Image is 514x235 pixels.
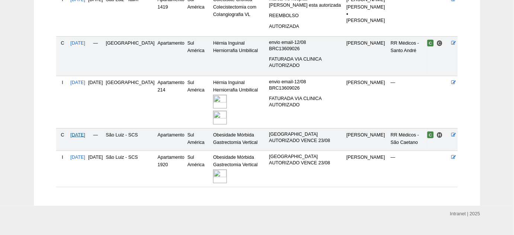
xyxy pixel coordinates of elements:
td: Sul América [186,128,212,151]
div: I [58,154,67,161]
span: Confirmada [427,40,434,46]
td: Sul América [186,151,212,187]
p: FATURADA VIA CLINICA AUTORIZADO [269,96,344,108]
p: envio email-12/08 BRC13609026 [269,39,344,52]
td: — [87,36,105,76]
td: — [389,76,426,128]
td: — [87,128,105,151]
td: Obesidade Mórbida Gastrectomia Vertical [212,128,267,151]
td: Sul América [186,36,212,76]
div: Intranet | 2025 [450,210,480,218]
div: [PERSON_NAME] [347,3,388,11]
p: FATURADA VIA CLINICA AUTORIZADO [269,56,344,69]
div: I [58,79,67,86]
td: — [389,151,426,187]
p: REEMBOLSO [269,13,344,19]
td: Obesidade Mórbida Gastrectomia Vertical [212,151,267,187]
span: [DATE] [88,155,103,160]
td: Sul América [186,76,212,128]
span: Hospital [437,132,443,138]
td: [GEOGRAPHIC_DATA] [105,76,156,128]
td: Apartamento 1920 [156,151,186,187]
a: [DATE] [70,41,85,46]
li: [PERSON_NAME] [347,11,388,24]
p: AUTORIZADA [269,23,344,30]
td: São Luiz - SCS [105,128,156,151]
td: RR Médicos - São Caetano [389,128,426,151]
span: Consultório [437,40,443,46]
td: Apartamento [156,128,186,151]
td: Apartamento [156,36,186,76]
a: [DATE] [70,80,85,85]
span: Confirmada [427,132,434,138]
div: C [58,131,67,139]
td: Hérnia Inguinal Herniorrafia Umbilical [212,36,267,76]
td: Apartamento 214 [156,76,186,128]
td: RR Médicos - Santo André [389,36,426,76]
div: C [58,39,67,47]
a: [DATE] [70,155,85,160]
p: [GEOGRAPHIC_DATA] AUTORIZADO VENCE 23/08 [269,154,344,166]
span: [DATE] [88,80,103,85]
a: [DATE] [70,132,85,138]
td: [PERSON_NAME] [345,151,389,187]
td: Hérnia Inguinal Herniorrafia Umbilical [212,76,267,128]
td: [PERSON_NAME] [345,36,389,76]
td: [GEOGRAPHIC_DATA] [105,36,156,76]
td: [PERSON_NAME] [345,76,389,128]
p: envio email-12/08 BRC13609026 [269,79,344,91]
p: [GEOGRAPHIC_DATA] AUTORIZADO VENCE 23/08 [269,131,344,144]
td: São Luiz - SCS [105,151,156,187]
td: [PERSON_NAME] [345,128,389,151]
